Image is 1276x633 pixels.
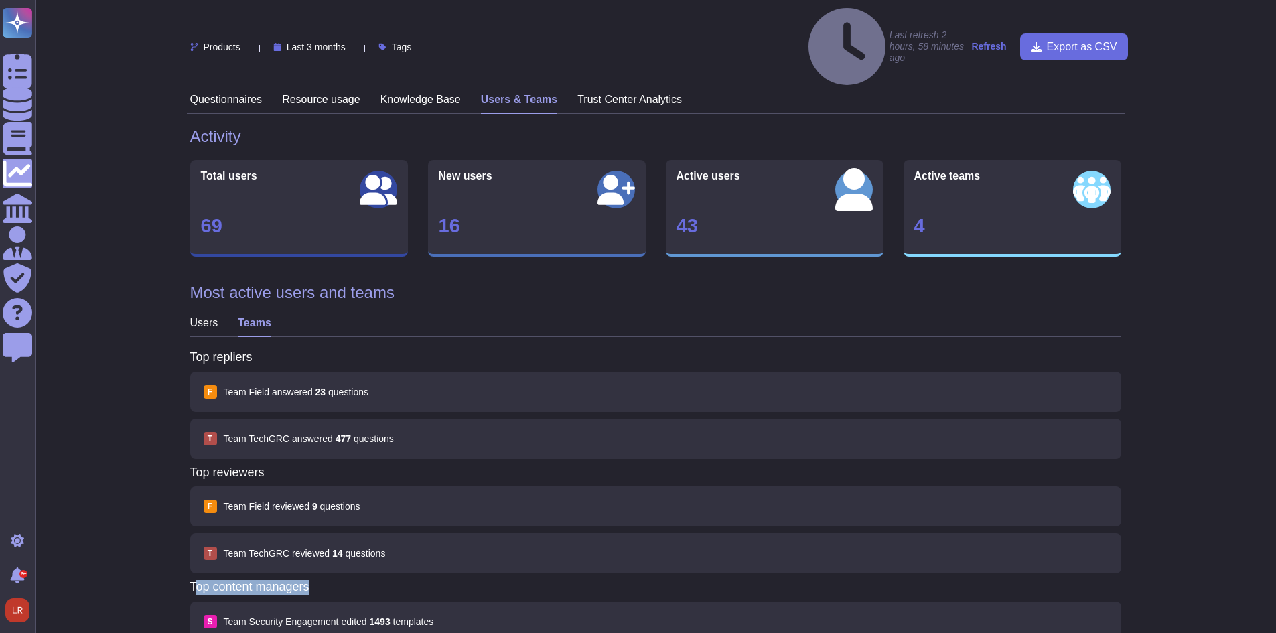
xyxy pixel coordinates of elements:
div: F [204,385,217,399]
span: Last 3 months [287,42,346,52]
div: 4 [914,216,1111,236]
span: New users [439,171,492,182]
span: Team Security Engagement [204,615,339,628]
h2: Top repliers [190,350,1121,365]
span: Total users [201,171,257,182]
div: F [204,500,217,513]
span: Team TechGRC [204,547,290,560]
h3: Questionnaires [190,93,263,106]
span: Team Field [204,385,269,399]
div: T [204,547,217,560]
span: Team Field [204,500,269,513]
span: answered question s [292,434,394,443]
div: 9+ [19,570,27,578]
h4: Last refresh 2 hours, 58 minutes ago [808,8,965,85]
span: reviewed question s [272,502,360,511]
h2: Top reviewers [190,466,1121,480]
span: Active users [677,171,740,182]
div: T [204,432,217,445]
h3: Knowledge Base [380,93,461,106]
div: 69 [201,216,397,236]
div: 43 [677,216,873,236]
span: Products [204,42,240,52]
span: answered question s [272,387,368,397]
h3: Teams [238,316,271,329]
span: Tags [392,42,412,52]
img: user [5,598,29,622]
button: Export as CSV [1020,33,1128,60]
div: S [204,615,217,628]
h3: Trust Center Analytics [577,93,682,106]
strong: Refresh [971,41,1006,52]
strong: 477 [336,433,351,444]
h3: Users & Teams [481,93,557,106]
strong: 9 [312,501,317,512]
h3: Resource usage [282,93,360,106]
span: Team TechGRC [204,432,290,445]
h2: Top content managers [190,580,1121,595]
h3: Users [190,316,218,329]
strong: 23 [315,386,326,397]
strong: 1493 [370,616,391,627]
span: Export as CSV [1047,42,1117,52]
strong: 14 [332,548,343,559]
h1: Most active users and teams [190,283,1121,303]
span: Active teams [914,171,981,182]
h1: Activity [190,127,1121,147]
div: 16 [439,216,635,236]
span: edited template s [341,617,433,626]
button: user [3,595,39,625]
span: reviewed question s [292,549,385,558]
